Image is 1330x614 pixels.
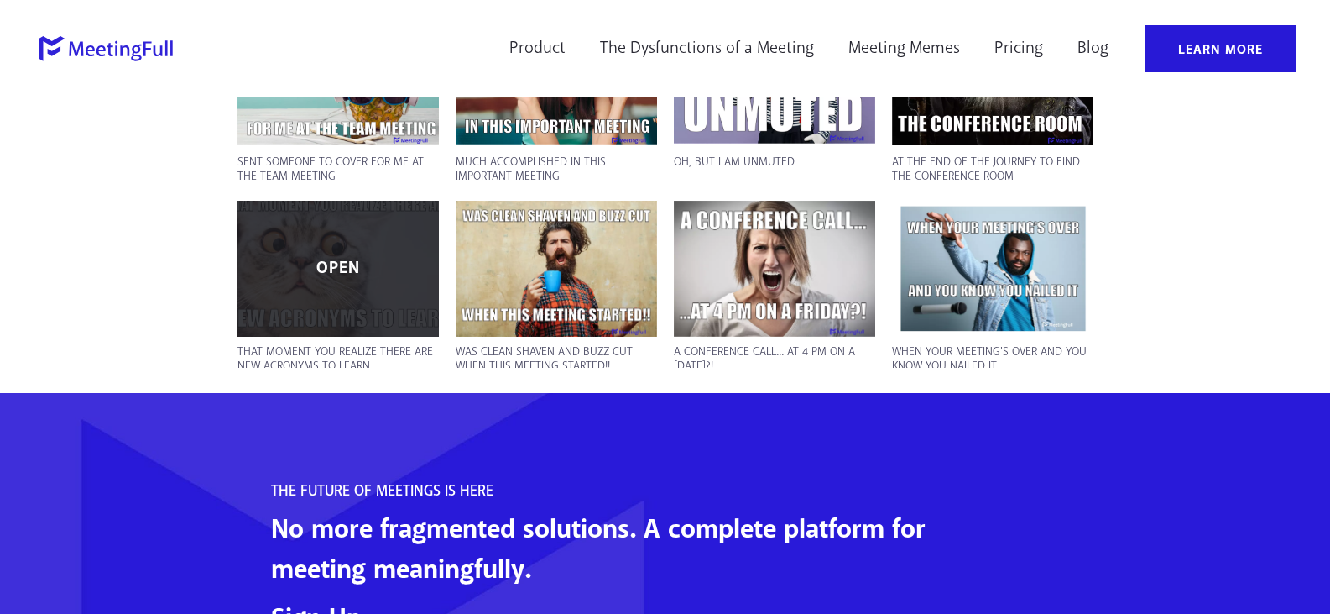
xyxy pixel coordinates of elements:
a: Pricing [983,25,1054,72]
p: Was clean shaven and buzz cut when this meeting started!! [456,345,657,374]
a: Learn More [1145,25,1296,72]
p: No more fragmented solutions. A complete platform for meeting meaningfully. [271,501,1018,590]
p: OPEN [464,260,649,277]
p: A conference call... at 4 PM on a [DATE]?! [674,345,875,374]
p: THE FUTURE OF MEETINGS IS HERE [271,483,1018,501]
a: Product [498,25,576,72]
a: acronyms to learnOPEN [237,201,439,337]
a: Blog [1067,25,1119,72]
p: Sent someone to cover for me at the team meeting [237,155,439,184]
p: OPEN [246,260,430,277]
p: OPEN [682,260,867,277]
a: The Dysfunctions of a Meeting [589,25,825,72]
a: Meeting Memes [837,25,971,72]
p: Oh, but I am unmuted [674,155,875,170]
p: When your meeting's over and you know you nailed it [892,345,1093,374]
p: That moment you realize there are new acronyms to learn [237,345,439,374]
a: Nailed that meeting [892,201,1093,336]
a: Was clean shaven and buzz cut when this meeting started!! meeting meme [456,201,657,337]
p: At the end of the journey to find the conference room [892,155,1093,184]
a: A conference call... at 4 PM on a Friday?! meeting meme [674,201,875,338]
p: OPEN [900,260,1085,277]
p: Much accomplished in this important meeting [456,155,657,184]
